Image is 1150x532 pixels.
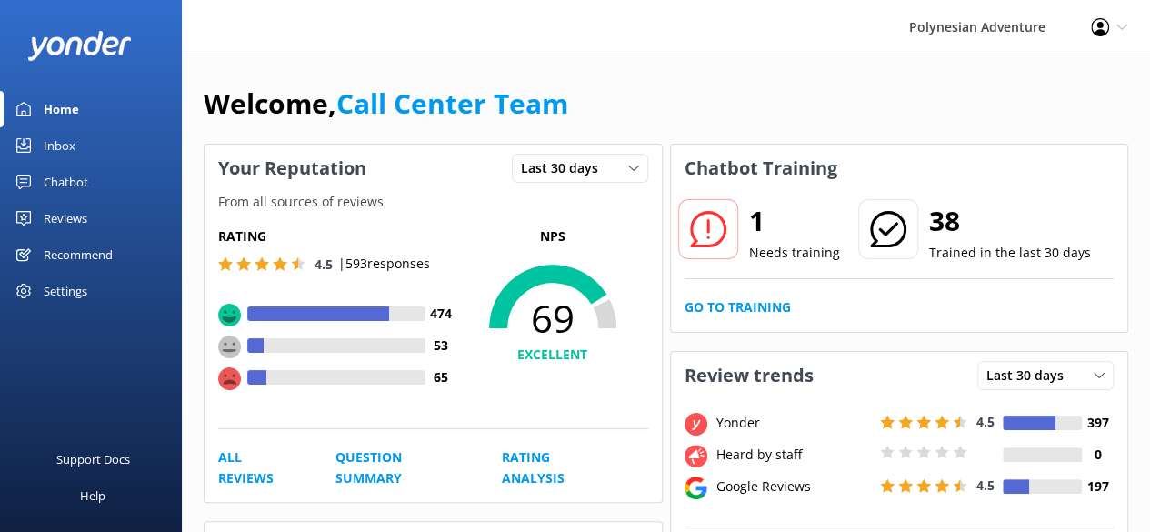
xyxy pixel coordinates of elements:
div: Settings [44,273,87,309]
img: yonder-white-logo.png [27,31,132,61]
a: All Reviews [218,447,295,488]
div: Inbox [44,127,75,164]
div: Reviews [44,200,87,236]
span: Last 30 days [521,158,609,178]
p: From all sources of reviews [205,192,662,212]
h5: Rating [218,226,457,246]
div: Home [44,91,79,127]
span: 69 [457,296,648,341]
h3: Review trends [671,352,827,399]
h4: EXCELLENT [457,345,648,365]
h4: 474 [425,304,457,324]
h4: 397 [1082,413,1114,433]
h4: 0 [1082,445,1114,465]
h3: Chatbot Training [671,145,851,192]
div: Help [80,477,105,514]
a: Go to Training [685,297,791,317]
div: Chatbot [44,164,88,200]
span: Last 30 days [986,366,1075,386]
a: Question Summary [335,447,461,488]
a: Rating Analysis [502,447,607,488]
a: Call Center Team [336,85,568,122]
h1: Welcome, [204,82,568,125]
p: NPS [457,226,648,246]
div: Heard by staff [712,445,875,465]
div: Google Reviews [712,477,875,497]
p: Trained in the last 30 days [929,243,1091,263]
h3: Your Reputation [205,145,380,192]
span: 4.5 [315,256,333,273]
div: Yonder [712,413,875,433]
p: | 593 responses [338,254,430,274]
h4: 197 [1082,477,1114,497]
div: Support Docs [56,441,130,477]
span: 4.5 [976,477,995,494]
span: 4.5 [976,413,995,430]
h4: 53 [425,336,457,356]
h2: 38 [929,199,1091,243]
p: Needs training [749,243,840,263]
h2: 1 [749,199,840,243]
div: Recommend [44,236,113,273]
h4: 65 [425,367,457,387]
